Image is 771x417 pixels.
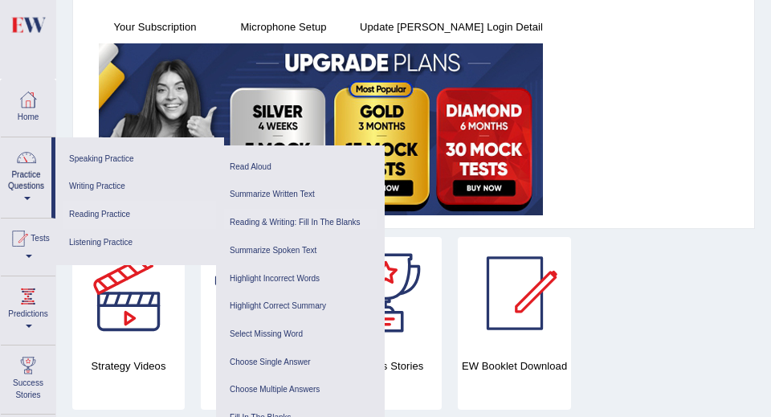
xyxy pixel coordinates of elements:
a: Highlight Correct Summary [224,292,377,321]
a: Listening Practice [63,229,216,257]
h4: EW Booklet Download [458,358,571,374]
a: Highlight Incorrect Words [224,265,377,293]
a: Home [1,80,55,132]
a: Writing Practice [63,173,216,201]
a: Read Aloud [224,153,377,182]
h4: Book PTE Exam [201,358,313,374]
a: Summarize Written Text [224,181,377,209]
a: Predictions [1,276,55,340]
a: Summarize Spoken Text [224,237,377,265]
a: Reading & Writing: Fill In The Blanks [224,209,377,237]
a: Choose Single Answer [224,349,377,377]
img: small5.jpg [99,43,543,215]
a: Success Stories [1,345,55,409]
h4: Microphone Setup [227,18,340,35]
h4: Your Subscription [99,18,211,35]
a: Tests [1,219,55,271]
a: Practice Questions [1,137,51,213]
a: Reading Practice [63,201,216,229]
h4: Strategy Videos [72,358,185,374]
a: Speaking Practice [63,145,216,174]
a: Choose Multiple Answers [224,376,377,404]
h4: Success Stories [329,358,442,374]
a: Select Missing Word [224,321,377,349]
h4: Update [PERSON_NAME] Login Detail [356,18,547,35]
